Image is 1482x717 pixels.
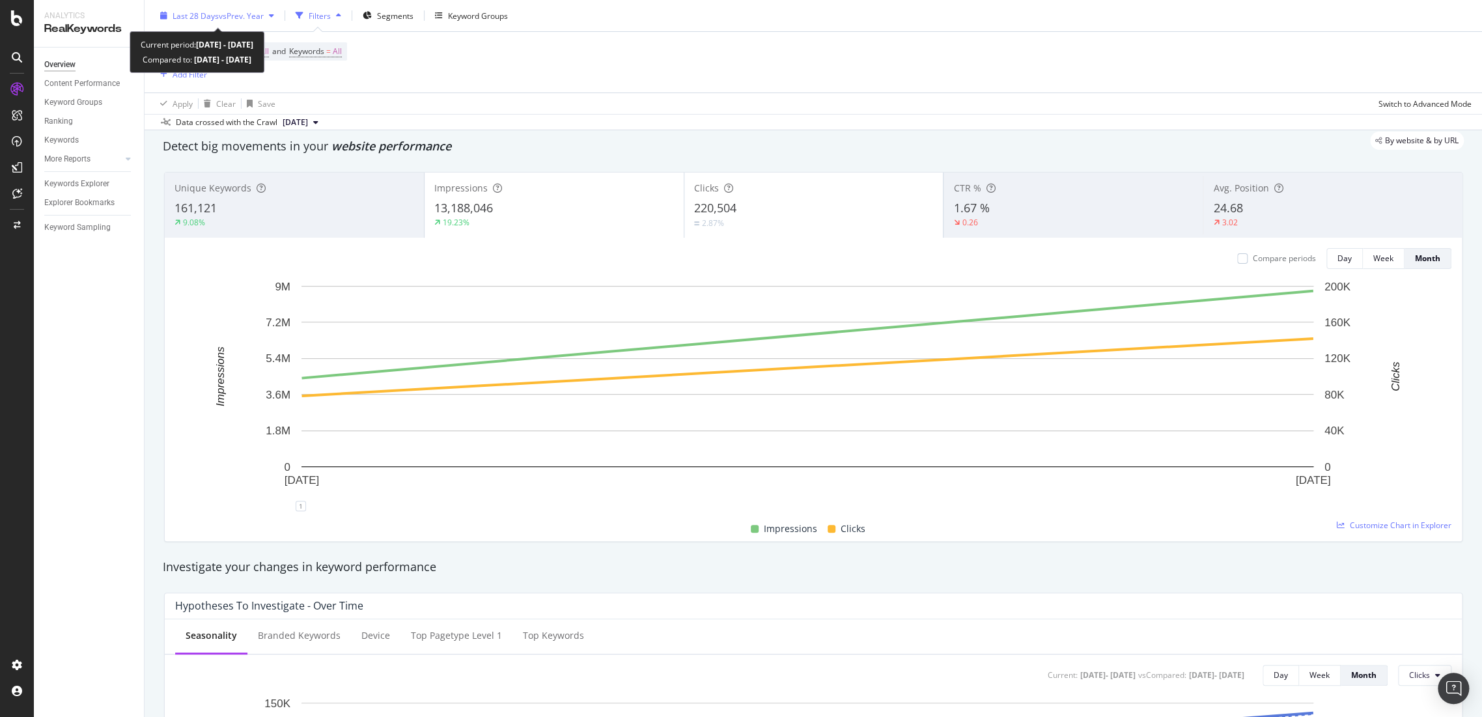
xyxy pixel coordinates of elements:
[44,77,135,91] a: Content Performance
[44,96,102,109] div: Keyword Groups
[266,352,290,365] text: 5.4M
[962,217,977,228] div: 0.26
[1438,673,1469,704] div: Open Intercom Messenger
[434,182,488,194] span: Impressions
[143,52,251,67] div: Compared to:
[357,5,419,26] button: Segments
[1378,98,1472,109] div: Switch to Advanced Mode
[694,182,719,194] span: Clicks
[44,221,135,234] a: Keyword Sampling
[448,10,508,21] div: Keyword Groups
[264,697,290,709] text: 150K
[1080,669,1136,681] div: [DATE] - [DATE]
[44,221,111,234] div: Keyword Sampling
[1385,137,1459,145] span: By website & by URL
[155,66,207,82] button: Add Filter
[1370,132,1464,150] div: legacy label
[285,460,290,473] text: 0
[44,152,122,166] a: More Reports
[1263,665,1299,686] button: Day
[175,182,251,194] span: Unique Keywords
[361,629,390,642] div: Device
[1341,665,1388,686] button: Month
[44,196,135,210] a: Explorer Bookmarks
[1324,316,1350,329] text: 160K
[523,629,584,642] div: Top Keywords
[44,58,135,72] a: Overview
[192,54,251,65] b: [DATE] - [DATE]
[1337,253,1352,264] div: Day
[841,521,865,537] span: Clicks
[175,599,363,612] div: Hypotheses to Investigate - Over Time
[1373,93,1472,114] button: Switch to Advanced Mode
[44,134,79,147] div: Keywords
[155,5,279,26] button: Last 28 DaysvsPrev. Year
[1324,425,1345,437] text: 40K
[953,182,981,194] span: CTR %
[1373,253,1393,264] div: Week
[1324,460,1330,473] text: 0
[266,425,290,437] text: 1.8M
[175,279,1440,506] svg: A chart.
[1213,200,1242,216] span: 24.68
[694,221,699,225] img: Equal
[1415,253,1440,264] div: Month
[953,200,989,216] span: 1.67 %
[333,42,342,61] span: All
[1253,253,1316,264] div: Compare periods
[1351,669,1377,681] div: Month
[183,217,205,228] div: 9.08%
[285,473,320,486] text: [DATE]
[44,10,133,21] div: Analytics
[44,177,135,191] a: Keywords Explorer
[44,58,76,72] div: Overview
[1299,665,1341,686] button: Week
[173,10,219,21] span: Last 28 Days
[326,46,331,57] span: =
[44,115,73,128] div: Ranking
[214,346,227,406] text: Impressions
[1189,669,1244,681] div: [DATE] - [DATE]
[44,134,135,147] a: Keywords
[173,68,207,79] div: Add Filter
[1296,473,1331,486] text: [DATE]
[277,115,324,130] button: [DATE]
[219,10,264,21] span: vs Prev. Year
[1390,361,1402,391] text: Clicks
[186,629,237,642] div: Seasonality
[1324,389,1345,401] text: 80K
[44,177,109,191] div: Keywords Explorer
[1274,669,1288,681] div: Day
[289,46,324,57] span: Keywords
[272,46,286,57] span: and
[275,280,290,292] text: 9M
[1337,520,1451,531] a: Customize Chart in Explorer
[216,98,236,109] div: Clear
[694,200,736,216] span: 220,504
[290,5,346,26] button: Filters
[258,629,341,642] div: Branded Keywords
[1138,669,1186,681] div: vs Compared :
[1398,665,1451,686] button: Clicks
[1350,520,1451,531] span: Customize Chart in Explorer
[1324,352,1350,365] text: 120K
[434,200,493,216] span: 13,188,046
[173,98,193,109] div: Apply
[702,218,724,229] div: 2.87%
[443,217,469,228] div: 19.23%
[242,93,275,114] button: Save
[1363,248,1405,269] button: Week
[764,521,817,537] span: Impressions
[1405,248,1451,269] button: Month
[430,5,513,26] button: Keyword Groups
[377,10,413,21] span: Segments
[296,501,306,511] div: 1
[175,200,217,216] span: 161,121
[44,196,115,210] div: Explorer Bookmarks
[176,117,277,128] div: Data crossed with the Crawl
[44,152,91,166] div: More Reports
[155,93,193,114] button: Apply
[266,316,290,329] text: 7.2M
[283,117,308,128] span: 2025 Aug. 11th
